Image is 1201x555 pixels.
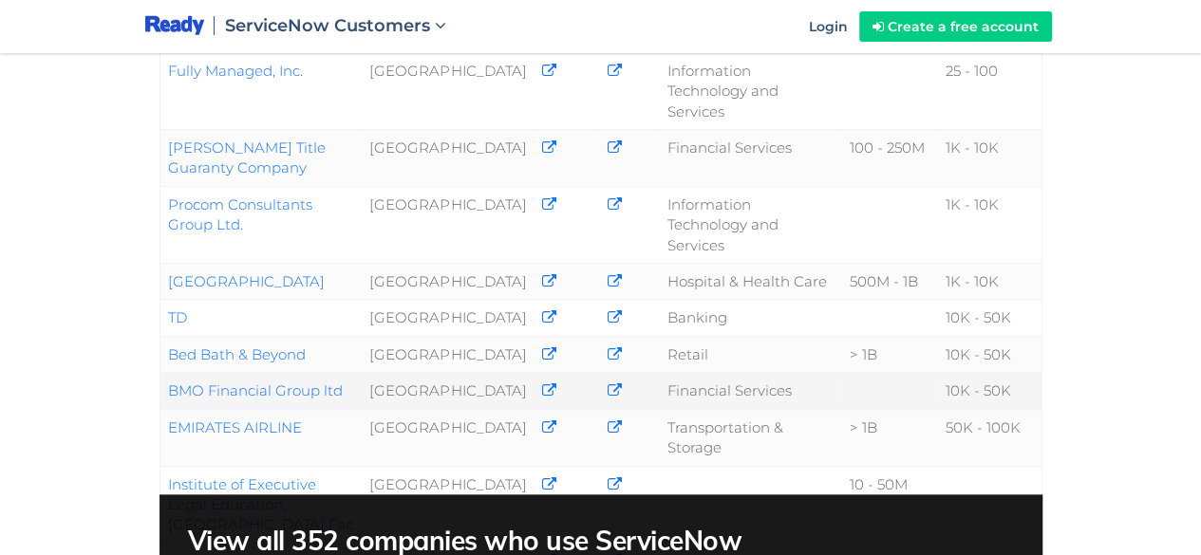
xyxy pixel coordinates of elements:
[841,264,938,300] td: 500M - 1B
[660,409,842,466] td: Transportation & Storage
[362,466,534,543] td: [GEOGRAPHIC_DATA]
[938,186,1041,263] td: 1K - 10K
[168,62,303,80] a: Fully Managed, Inc.
[660,186,842,263] td: Information Technology and Services
[168,381,343,399] a: BMO Financial Group ltd
[168,195,312,233] a: Procom Consultants Group Ltd.
[841,409,938,466] td: > 1B
[168,345,306,363] a: Bed Bath & Beyond
[362,52,534,129] td: [GEOGRAPHIC_DATA]
[362,264,534,300] td: [GEOGRAPHIC_DATA]
[660,373,842,409] td: Financial Services
[841,129,938,186] td: 100 - 250M
[798,3,859,50] a: Login
[362,336,534,372] td: [GEOGRAPHIC_DATA]
[145,14,205,38] img: logo
[938,336,1041,372] td: 10K - 50K
[938,52,1041,129] td: 25 - 100
[168,139,326,176] a: [PERSON_NAME] Title Guaranty Company
[938,264,1041,300] td: 1K - 10K
[660,264,842,300] td: Hospital & Health Care
[841,466,938,543] td: 10 - 50M
[660,300,842,336] td: Banking
[362,129,534,186] td: [GEOGRAPHIC_DATA]
[362,186,534,263] td: [GEOGRAPHIC_DATA]
[168,308,187,326] a: TD
[660,129,842,186] td: Financial Services
[225,15,430,36] span: ServiceNow Customers
[938,409,1041,466] td: 50K - 100K
[938,373,1041,409] td: 10K - 50K
[168,272,325,290] a: [GEOGRAPHIC_DATA]
[362,300,534,336] td: [GEOGRAPHIC_DATA]
[168,418,302,436] a: EMIRATES AIRLINE
[362,409,534,466] td: [GEOGRAPHIC_DATA]
[660,52,842,129] td: Information Technology and Services
[841,336,938,372] td: > 1B
[362,373,534,409] td: [GEOGRAPHIC_DATA]
[859,11,1052,42] a: Create a free account
[660,336,842,372] td: Retail
[168,475,353,534] a: Institute of Executive Legal Education, [GEOGRAPHIC_DATA] Fac
[809,18,848,35] span: Login
[938,129,1041,186] td: 1K - 10K
[938,300,1041,336] td: 10K - 50K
